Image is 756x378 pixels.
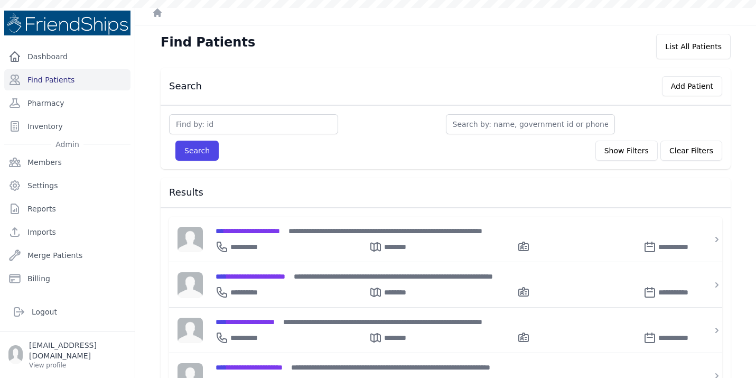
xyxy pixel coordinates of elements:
[29,340,126,361] p: [EMAIL_ADDRESS][DOMAIN_NAME]
[660,141,722,161] button: Clear Filters
[4,11,130,35] img: Medical Missions EMR
[178,318,203,343] img: person-242608b1a05df3501eefc295dc1bc67a.jpg
[8,340,126,370] a: [EMAIL_ADDRESS][DOMAIN_NAME] View profile
[175,141,219,161] button: Search
[4,245,130,266] a: Merge Patients
[4,222,130,243] a: Imports
[4,268,130,289] a: Billing
[169,114,338,134] input: Find by: id
[595,141,658,161] button: Show Filters
[4,291,130,312] a: Organizations
[4,198,130,219] a: Reports
[662,76,722,96] button: Add Patient
[8,301,126,322] a: Logout
[169,186,722,199] h3: Results
[178,272,203,298] img: person-242608b1a05df3501eefc295dc1bc67a.jpg
[161,34,255,51] h1: Find Patients
[51,139,83,150] span: Admin
[4,116,130,137] a: Inventory
[656,34,731,59] div: List All Patients
[178,227,203,252] img: person-242608b1a05df3501eefc295dc1bc67a.jpg
[4,175,130,196] a: Settings
[4,69,130,90] a: Find Patients
[4,93,130,114] a: Pharmacy
[4,152,130,173] a: Members
[4,46,130,67] a: Dashboard
[29,361,126,370] p: View profile
[446,114,615,134] input: Search by: name, government id or phone
[169,80,202,93] h3: Search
